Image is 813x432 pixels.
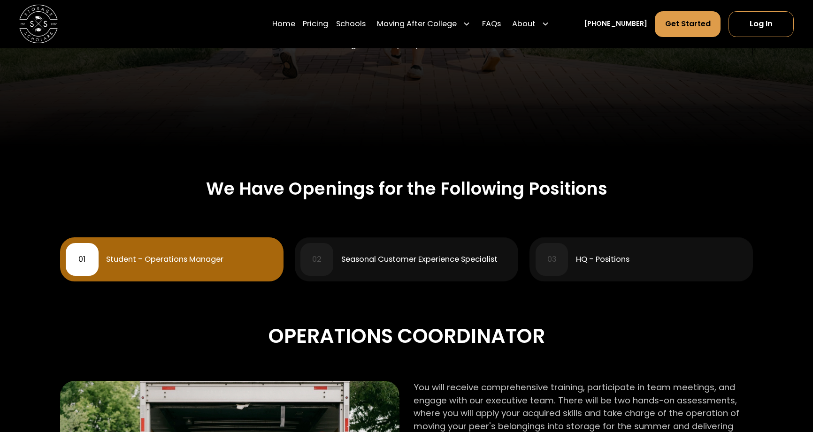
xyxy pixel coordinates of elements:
a: Get Started [655,11,721,37]
div: 03 [547,256,557,263]
a: FAQs [482,11,501,38]
div: Operations Coordinator [60,320,753,352]
div: HQ - Positions [576,256,629,263]
div: 01 [78,256,85,263]
a: Pricing [303,11,328,38]
div: About [512,18,536,30]
a: Schools [336,11,366,38]
a: [PHONE_NUMBER] [584,19,647,29]
a: home [19,5,58,43]
img: Storage Scholars main logo [19,5,58,43]
div: Moving After College [373,11,474,38]
div: About [508,11,553,38]
div: Moving After College [377,18,457,30]
div: Student - Operations Manager [106,256,223,263]
div: 02 [312,256,322,263]
a: Log In [729,11,794,37]
div: Seasonal Customer Experience Specialist [341,256,498,263]
h2: We Have Openings for the Following Positions [206,178,607,199]
a: Home [272,11,295,38]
